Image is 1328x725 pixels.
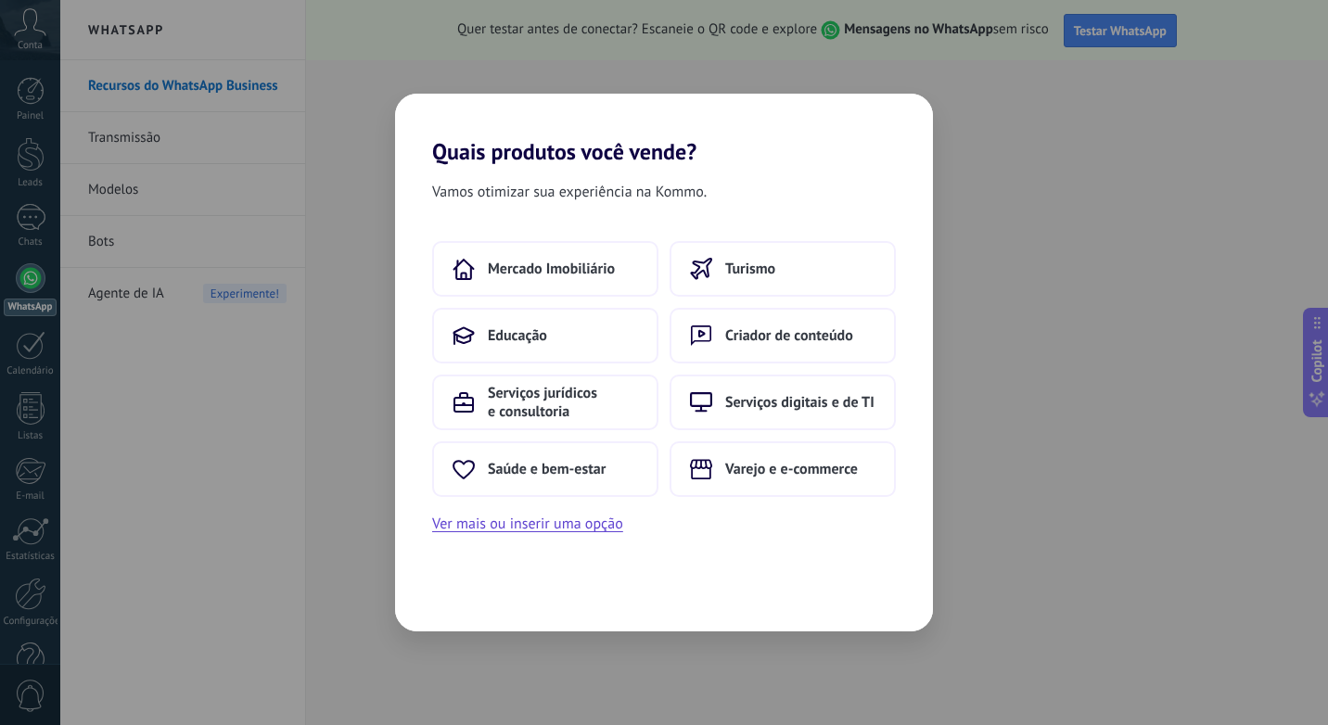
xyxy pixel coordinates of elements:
[670,241,896,297] button: Turismo
[488,260,615,278] span: Mercado Imobiliário
[432,180,707,204] span: Vamos otimizar sua experiência na Kommo.
[670,308,896,363] button: Criador de conteúdo
[432,241,658,297] button: Mercado Imobiliário
[670,375,896,430] button: Serviços digitais e de TI
[488,460,606,478] span: Saúde e bem-estar
[725,326,853,345] span: Criador de conteúdo
[670,441,896,497] button: Varejo e e-commerce
[432,308,658,363] button: Educação
[432,512,623,536] button: Ver mais ou inserir uma opção
[725,460,858,478] span: Varejo e e-commerce
[432,441,658,497] button: Saúde e bem-estar
[725,393,875,412] span: Serviços digitais e de TI
[395,94,933,165] h2: Quais produtos você vende?
[488,326,547,345] span: Educação
[488,384,638,421] span: Serviços jurídicos e consultoria
[432,375,658,430] button: Serviços jurídicos e consultoria
[725,260,775,278] span: Turismo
